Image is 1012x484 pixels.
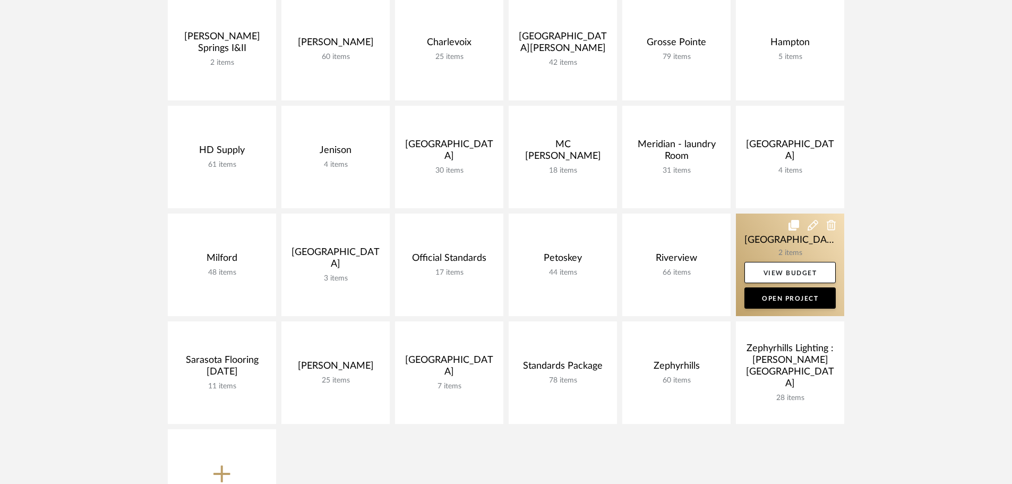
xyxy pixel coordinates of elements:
div: 3 items [290,274,381,283]
div: 5 items [744,53,836,62]
div: [PERSON_NAME] [290,37,381,53]
div: [GEOGRAPHIC_DATA] [404,354,495,382]
a: Open Project [744,287,836,309]
div: Milford [176,252,268,268]
div: Hampton [744,37,836,53]
div: 30 items [404,166,495,175]
div: Official Standards [404,252,495,268]
div: Charlevoix [404,37,495,53]
div: 66 items [631,268,722,277]
div: Zephyrhills Lighting : [PERSON_NAME][GEOGRAPHIC_DATA] [744,343,836,394]
div: HD Supply [176,145,268,160]
div: [GEOGRAPHIC_DATA] [404,139,495,166]
div: 42 items [517,58,608,67]
div: MC [PERSON_NAME] [517,139,608,166]
div: 7 items [404,382,495,391]
div: 31 items [631,166,722,175]
div: 48 items [176,268,268,277]
div: 78 items [517,376,608,385]
div: Zephyrhills [631,360,722,376]
div: 79 items [631,53,722,62]
div: Jenison [290,145,381,160]
div: 2 items [176,58,268,67]
div: 11 items [176,382,268,391]
div: [GEOGRAPHIC_DATA] [744,139,836,166]
div: 44 items [517,268,608,277]
div: Petoskey [517,252,608,268]
div: 61 items [176,160,268,169]
div: Standards Package [517,360,608,376]
div: 25 items [404,53,495,62]
div: 4 items [744,166,836,175]
div: Riverview [631,252,722,268]
div: Sarasota Flooring [DATE] [176,354,268,382]
div: 4 items [290,160,381,169]
div: 17 items [404,268,495,277]
div: 28 items [744,394,836,403]
div: Meridian - laundry Room [631,139,722,166]
a: View Budget [744,262,836,283]
div: [GEOGRAPHIC_DATA][PERSON_NAME] [517,31,608,58]
div: [PERSON_NAME] Springs I&II [176,31,268,58]
div: 60 items [631,376,722,385]
div: [PERSON_NAME] [290,360,381,376]
div: 25 items [290,376,381,385]
div: [GEOGRAPHIC_DATA] [290,247,381,274]
div: Grosse Pointe [631,37,722,53]
div: 18 items [517,166,608,175]
div: 60 items [290,53,381,62]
